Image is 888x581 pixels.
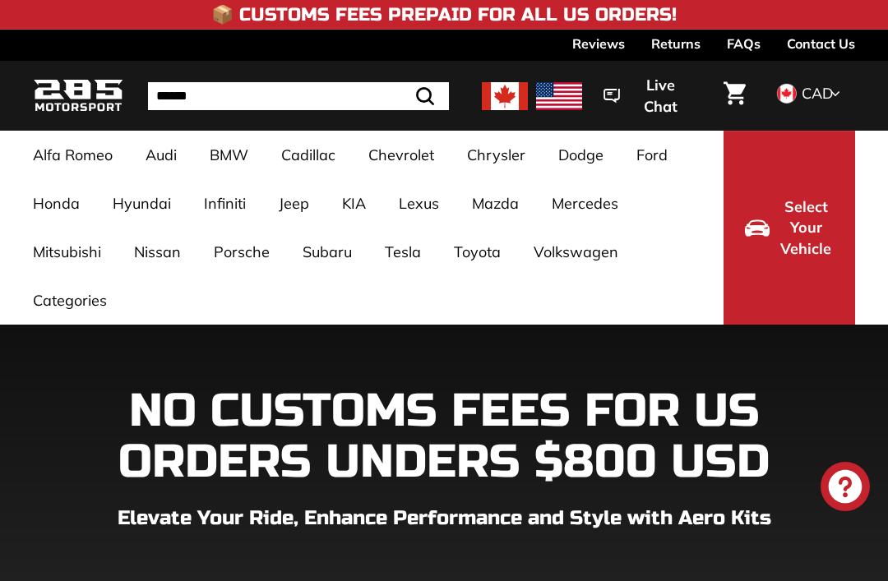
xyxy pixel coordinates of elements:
[16,228,118,276] a: Mitsubishi
[33,504,855,533] p: Elevate Your Ride, Enhance Performance and Style with Aero Kits
[16,179,96,228] a: Honda
[542,131,620,179] a: Dodge
[193,131,265,179] a: BMW
[16,131,129,179] a: Alfa Romeo
[787,30,855,58] a: Contact Us
[437,228,517,276] a: Toyota
[778,196,834,260] span: Select Your Vehicle
[118,228,197,276] a: Nissan
[727,30,761,58] a: FAQs
[724,131,855,325] button: Select Your Vehicle
[582,65,714,127] button: Live Chat
[262,179,326,228] a: Jeep
[451,131,542,179] a: Chrysler
[651,30,701,58] a: Returns
[326,179,382,228] a: KIA
[33,76,123,115] img: Logo_285_Motorsport_areodynamics_components
[265,131,352,179] a: Cadillac
[517,228,635,276] a: Volkswagen
[368,228,437,276] a: Tesla
[628,75,692,117] span: Live Chat
[148,82,449,110] input: Search
[187,179,262,228] a: Infiniti
[535,179,635,228] a: Mercedes
[129,131,193,179] a: Audi
[352,131,451,179] a: Chevrolet
[456,179,535,228] a: Mazda
[802,84,833,103] span: CAD
[286,228,368,276] a: Subaru
[714,68,756,124] a: Cart
[211,5,677,25] h4: 📦 Customs Fees Prepaid for All US Orders!
[816,462,875,515] inbox-online-store-chat: Shopify online store chat
[96,179,187,228] a: Hyundai
[33,386,855,487] h1: NO CUSTOMS FEES FOR US ORDERS UNDERS $800 USD
[620,131,684,179] a: Ford
[382,179,456,228] a: Lexus
[197,228,286,276] a: Porsche
[572,30,625,58] a: Reviews
[16,276,123,325] a: Categories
